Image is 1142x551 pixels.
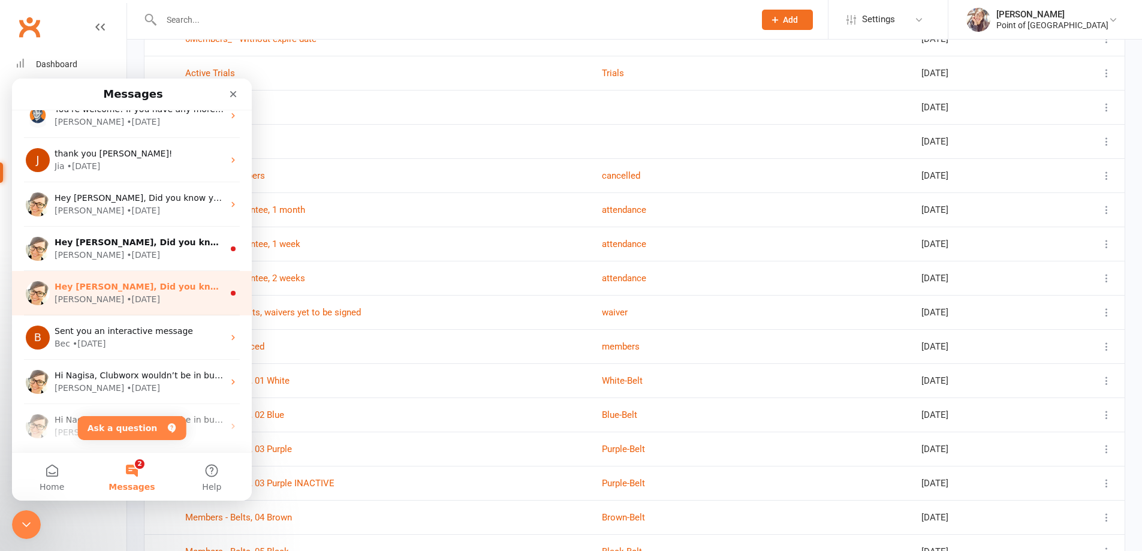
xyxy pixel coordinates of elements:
td: [DATE] [911,363,1048,398]
iframe: Intercom live chat [12,510,41,539]
div: • [DATE] [114,126,148,138]
input: Search... [158,11,746,28]
td: [DATE] [911,432,1048,466]
a: Dashboard [16,51,126,78]
td: [DATE] [911,261,1048,295]
td: [DATE] [911,329,1048,363]
a: Members - Belts, 04 Brown [185,512,292,523]
a: Active Trials [185,68,235,79]
a: Members - Belts, 03 Purple INACTIVE [185,478,335,489]
img: Profile image for Emily [14,291,38,315]
div: • [DATE] [114,170,148,183]
div: [PERSON_NAME] [43,303,112,316]
img: Profile image for Emily [14,336,38,360]
button: Ask a question [66,338,174,362]
img: Profile image for Emily [14,158,38,182]
span: Settings [862,6,895,33]
div: • [DATE] [114,215,148,227]
td: [DATE] [911,56,1048,90]
div: Dashboard [36,59,77,69]
div: • [DATE] [55,82,89,94]
iframe: Intercom live chat [12,79,252,501]
a: People [16,78,126,105]
td: [DATE] [911,500,1048,534]
button: waiver [602,305,628,320]
td: [DATE] [911,398,1048,432]
button: White-Belt [602,374,643,388]
span: Add [783,15,798,25]
a: Clubworx [14,12,44,42]
div: [PERSON_NAME] [996,9,1108,20]
div: Point of [GEOGRAPHIC_DATA] [996,20,1108,31]
div: [PERSON_NAME] [43,215,112,227]
button: Trials [602,66,624,80]
td: [DATE] [911,158,1048,192]
button: attendance [602,271,646,285]
div: [PERSON_NAME] [43,348,112,360]
div: [PERSON_NAME] [43,170,112,183]
div: [PERSON_NAME] [43,126,112,138]
span: Sent you an interactive message [43,248,181,257]
button: attendance [602,203,646,217]
button: Add [762,10,813,30]
div: • [DATE] [114,303,148,316]
td: [DATE] [911,90,1048,124]
img: Profile image for Emily [14,203,38,227]
a: Members_ - Adults, waivers yet to be signed [185,307,361,318]
td: [DATE] [911,466,1048,500]
span: Messages [97,404,143,413]
button: members [602,339,640,354]
td: [DATE] [911,192,1048,227]
button: Messages [80,374,159,422]
button: Brown-Belt [602,510,645,525]
button: cancelled [602,168,640,183]
img: Profile image for Emily [14,114,38,138]
div: Jia [43,82,53,94]
button: Purple-Belt [602,476,645,490]
div: Bec [43,259,58,272]
div: • [DATE] [61,259,94,272]
button: Blue-Belt [602,408,637,422]
img: thumb_image1684198901.png [966,8,990,32]
span: Help [190,404,209,413]
td: [DATE] [911,124,1048,158]
td: [DATE] [911,227,1048,261]
button: Help [160,374,240,422]
button: attendance [602,237,646,251]
button: Purple-Belt [602,442,645,456]
div: Profile image for Bec [14,247,38,271]
span: Home [28,404,52,413]
td: [DATE] [911,295,1048,329]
